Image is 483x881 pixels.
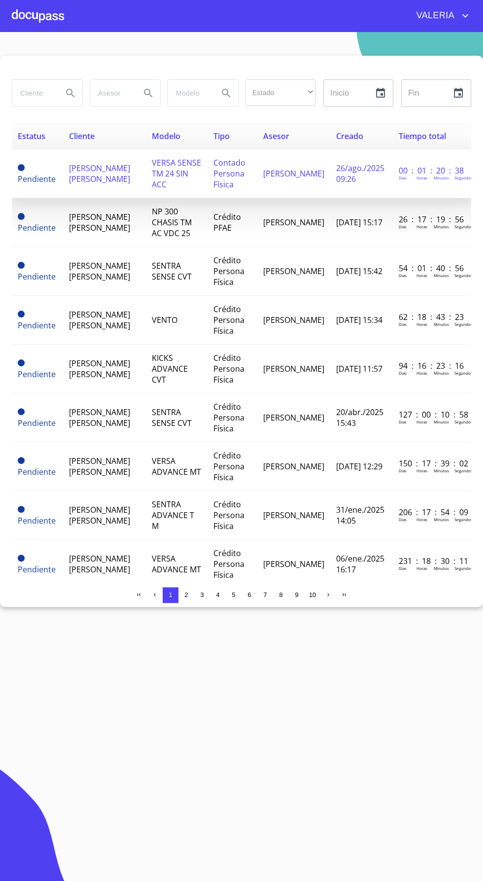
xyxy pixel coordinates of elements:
[69,131,95,141] span: Cliente
[263,266,324,277] span: [PERSON_NAME]
[18,174,56,184] span: Pendiente
[69,504,130,526] span: [PERSON_NAME] [PERSON_NAME]
[454,419,473,424] p: Segundos
[210,587,226,603] button: 4
[416,224,427,229] p: Horas
[152,553,201,575] span: VERSA ADVANCE MT
[399,458,465,469] p: 150 : 17 : 39 : 02
[18,506,25,513] span: Pendiente
[152,157,201,190] span: VERSA SENSE TM 24 SIN ACC
[213,211,241,233] span: Crédito PFAE
[69,358,130,380] span: [PERSON_NAME] [PERSON_NAME]
[454,273,473,278] p: Segundos
[69,260,130,282] span: [PERSON_NAME] [PERSON_NAME]
[263,168,324,179] span: [PERSON_NAME]
[399,165,465,176] p: 00 : 01 : 20 : 38
[399,224,407,229] p: Dias
[454,321,473,327] p: Segundos
[241,587,257,603] button: 6
[213,131,230,141] span: Tipo
[399,565,407,571] p: Dias
[263,510,324,521] span: [PERSON_NAME]
[454,370,473,376] p: Segundos
[69,211,130,233] span: [PERSON_NAME] [PERSON_NAME]
[263,412,324,423] span: [PERSON_NAME]
[69,456,130,477] span: [PERSON_NAME] [PERSON_NAME]
[152,456,201,477] span: VERSA ADVANCE MT
[336,131,363,141] span: Creado
[152,260,192,282] span: SENTRA SENSE CVT
[434,224,449,229] p: Minutos
[18,369,56,380] span: Pendiente
[18,408,25,415] span: Pendiente
[69,163,130,184] span: [PERSON_NAME] [PERSON_NAME]
[18,271,56,282] span: Pendiente
[399,312,465,322] p: 62 : 18 : 43 : 23
[169,591,172,599] span: 1
[434,175,449,180] p: Minutos
[399,263,465,274] p: 54 : 01 : 40 : 56
[18,311,25,317] span: Pendiente
[18,466,56,477] span: Pendiente
[416,468,427,473] p: Horas
[200,591,204,599] span: 3
[295,591,298,599] span: 9
[213,499,244,531] span: Crédito Persona Física
[399,321,407,327] p: Dias
[69,309,130,331] span: [PERSON_NAME] [PERSON_NAME]
[399,360,465,371] p: 94 : 16 : 23 : 16
[152,352,188,385] span: KICKS ADVANCE CVT
[399,370,407,376] p: Dias
[18,131,45,141] span: Estatus
[454,224,473,229] p: Segundos
[194,587,210,603] button: 3
[18,359,25,366] span: Pendiente
[399,517,407,522] p: Dias
[279,591,282,599] span: 8
[454,517,473,522] p: Segundos
[336,266,382,277] span: [DATE] 15:42
[263,591,267,599] span: 7
[18,262,25,269] span: Pendiente
[18,564,56,575] span: Pendiente
[416,419,427,424] p: Horas
[305,587,320,603] button: 10
[12,80,55,106] input: search
[69,407,130,428] span: [PERSON_NAME] [PERSON_NAME]
[454,175,473,180] p: Segundos
[434,321,449,327] p: Minutos
[454,468,473,473] p: Segundos
[336,315,382,325] span: [DATE] 15:34
[226,587,241,603] button: 5
[216,591,219,599] span: 4
[263,363,324,374] span: [PERSON_NAME]
[434,419,449,424] p: Minutos
[434,468,449,473] p: Minutos
[245,79,315,106] div: ​
[178,587,194,603] button: 2
[69,553,130,575] span: [PERSON_NAME] [PERSON_NAME]
[434,370,449,376] p: Minutos
[263,315,324,325] span: [PERSON_NAME]
[416,517,427,522] p: Horas
[434,273,449,278] p: Minutos
[18,164,25,171] span: Pendiente
[18,320,56,331] span: Pendiente
[399,419,407,424] p: Dias
[213,352,244,385] span: Crédito Persona Física
[416,321,427,327] p: Horas
[152,315,177,325] span: VENTO
[399,556,465,566] p: 231 : 18 : 30 : 11
[336,461,382,472] span: [DATE] 12:29
[257,587,273,603] button: 7
[399,214,465,225] p: 26 : 17 : 19 : 56
[263,217,324,228] span: [PERSON_NAME]
[454,565,473,571] p: Segundos
[434,565,449,571] p: Minutos
[90,80,133,106] input: search
[18,213,25,220] span: Pendiente
[137,81,160,105] button: Search
[18,515,56,526] span: Pendiente
[289,587,305,603] button: 9
[273,587,289,603] button: 8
